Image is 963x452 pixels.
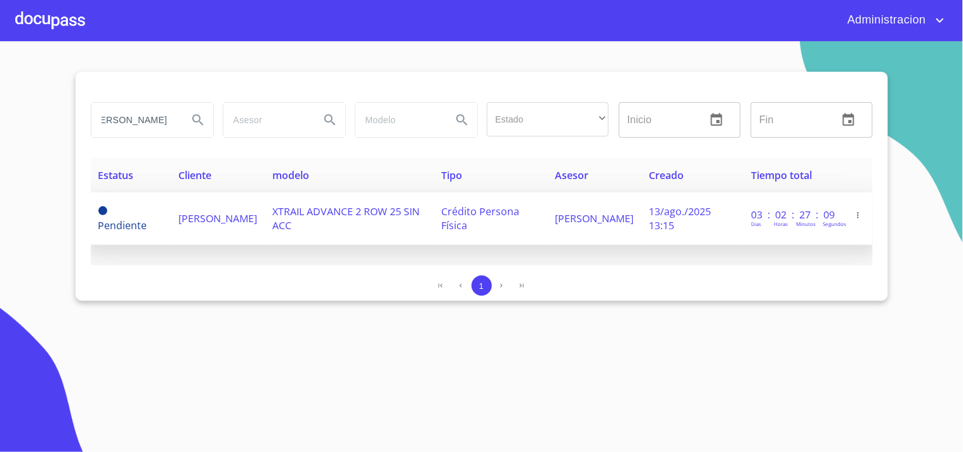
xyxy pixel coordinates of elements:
[796,220,816,227] p: Minutos
[751,168,812,182] span: Tiempo total
[442,204,520,232] span: Crédito Persona Física
[555,168,589,182] span: Asesor
[183,105,213,135] button: Search
[178,211,257,225] span: [PERSON_NAME]
[487,102,609,136] div: ​
[555,211,634,225] span: [PERSON_NAME]
[649,168,684,182] span: Creado
[223,103,310,137] input: search
[91,103,178,137] input: search
[447,105,477,135] button: Search
[272,168,309,182] span: modelo
[823,220,846,227] p: Segundos
[472,276,492,296] button: 1
[98,206,107,215] span: Pendiente
[649,204,712,232] span: 13/ago./2025 13:15
[751,208,837,222] p: 03 : 02 : 27 : 09
[442,168,463,182] span: Tipo
[98,218,147,232] span: Pendiente
[315,105,345,135] button: Search
[838,10,933,30] span: Administracion
[479,281,484,291] span: 1
[178,168,211,182] span: Cliente
[838,10,948,30] button: account of current user
[98,168,134,182] span: Estatus
[774,220,788,227] p: Horas
[272,204,420,232] span: XTRAIL ADVANCE 2 ROW 25 SIN ACC
[355,103,442,137] input: search
[751,220,761,227] p: Dias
